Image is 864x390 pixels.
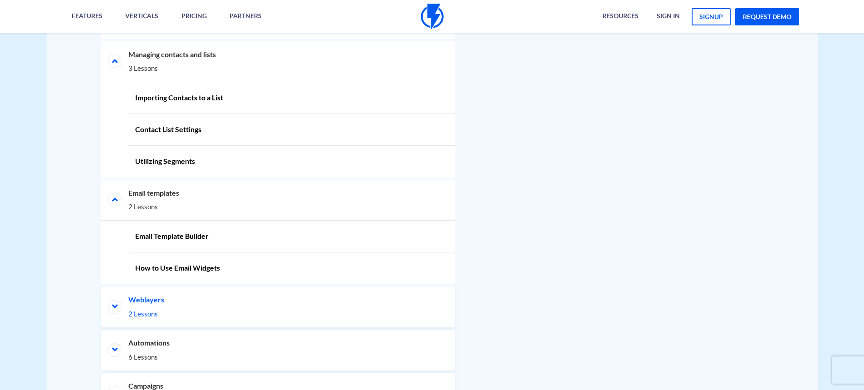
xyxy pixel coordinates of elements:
li: Email templates [101,180,455,221]
a: request demo [735,8,799,25]
li: Weblayers [101,286,455,327]
li: Managing contacts and lists [101,41,455,82]
span: 3 Lessons [128,64,428,73]
span: 2 Lessons [128,202,428,212]
a: signup [692,8,731,25]
a: Contact List Settings [128,114,455,146]
li: Automations [101,330,455,370]
a: How to Use Email Widgets [128,252,455,284]
a: Importing Contacts to a List [128,82,455,114]
span: 6 Lessons [128,352,428,362]
a: Utilizing Segments [128,146,455,178]
span: 2 Lessons [128,309,428,319]
a: Email Template Builder [128,221,455,252]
